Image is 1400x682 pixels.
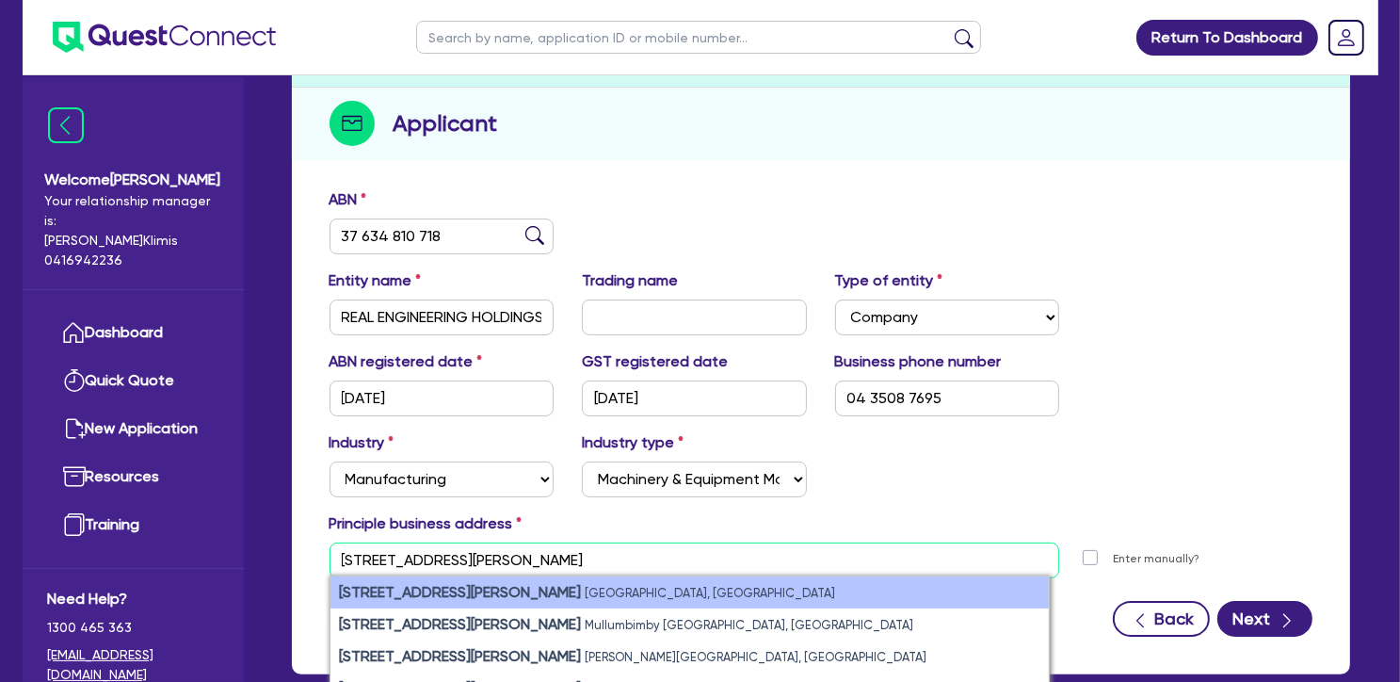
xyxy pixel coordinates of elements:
h2: Applicant [394,106,498,140]
label: Entity name [330,269,422,292]
img: quest-connect-logo-blue [53,22,276,53]
label: GST registered date [582,350,728,373]
small: Mullumbimby [GEOGRAPHIC_DATA], [GEOGRAPHIC_DATA] [586,618,914,632]
a: Return To Dashboard [1136,20,1318,56]
a: New Application [48,405,218,453]
a: Quick Quote [48,357,218,405]
button: Next [1217,601,1312,637]
label: Principle business address [330,512,523,535]
img: new-application [63,417,86,440]
input: DD / MM / YYYY [330,381,555,416]
label: Trading name [582,269,678,292]
label: Industry type [582,431,684,454]
img: icon-menu-close [48,107,84,143]
input: DD / MM / YYYY [582,381,807,416]
a: Dropdown toggle [1322,13,1371,62]
a: Resources [48,453,218,501]
span: Need Help? [48,588,218,610]
label: Business phone number [835,350,1002,373]
img: step-icon [330,101,375,146]
label: Industry [330,431,394,454]
strong: [STREET_ADDRESS][PERSON_NAME] [340,647,582,665]
label: Enter manually? [1113,550,1199,568]
a: Training [48,501,218,549]
input: Search by name, application ID or mobile number... [416,21,981,54]
a: Dashboard [48,309,218,357]
label: ABN [330,188,367,211]
img: quick-quote [63,369,86,392]
strong: [STREET_ADDRESS][PERSON_NAME] [340,583,582,601]
span: 1300 465 363 [48,618,218,638]
small: [GEOGRAPHIC_DATA], [GEOGRAPHIC_DATA] [586,586,836,600]
span: Welcome [PERSON_NAME] [45,169,221,191]
label: ABN registered date [330,350,483,373]
label: Type of entity [835,269,943,292]
strong: [STREET_ADDRESS][PERSON_NAME] [340,615,582,633]
span: Your relationship manager is: [PERSON_NAME] Klimis 0416942236 [45,191,221,270]
button: Back [1113,601,1210,637]
img: resources [63,465,86,488]
img: training [63,513,86,536]
small: [PERSON_NAME][GEOGRAPHIC_DATA], [GEOGRAPHIC_DATA] [586,650,927,664]
img: abn-lookup icon [525,226,544,245]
